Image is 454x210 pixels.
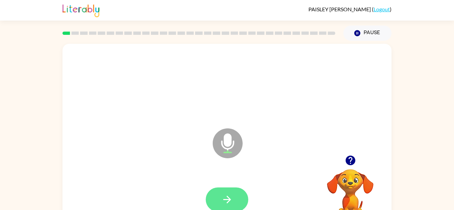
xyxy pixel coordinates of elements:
[374,6,390,12] a: Logout
[62,3,99,17] img: Literably
[308,6,372,12] span: PAISLEY [PERSON_NAME]
[343,26,392,41] button: Pause
[308,6,392,12] div: ( )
